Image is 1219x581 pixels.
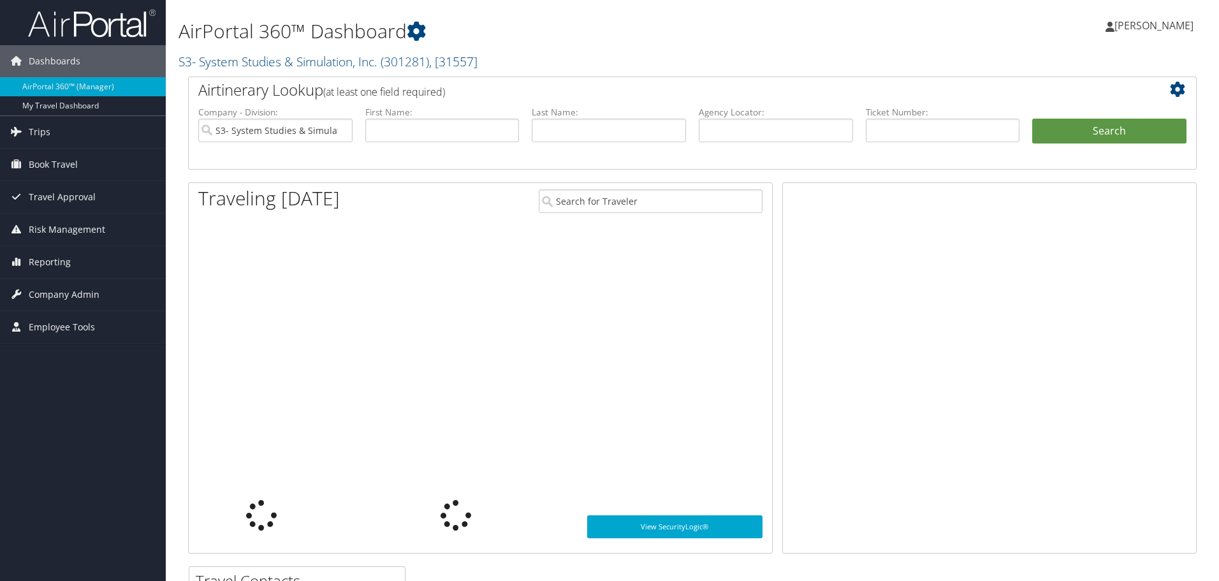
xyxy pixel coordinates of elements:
input: Search for Traveler [539,189,763,213]
span: ( 301281 ) [381,53,429,70]
h1: Traveling [DATE] [198,185,340,212]
span: Employee Tools [29,311,95,343]
label: Last Name: [532,106,686,119]
span: Reporting [29,246,71,278]
span: , [ 31557 ] [429,53,478,70]
button: Search [1032,119,1186,144]
a: View SecurityLogic® [587,515,763,538]
h2: Airtinerary Lookup [198,79,1102,101]
span: Book Travel [29,149,78,180]
span: [PERSON_NAME] [1114,18,1193,33]
h1: AirPortal 360™ Dashboard [179,18,864,45]
span: (at least one field required) [323,85,445,99]
a: S3- System Studies & Simulation, Inc. [179,53,478,70]
img: airportal-logo.png [28,8,156,38]
label: Ticket Number: [866,106,1020,119]
span: Travel Approval [29,181,96,213]
a: [PERSON_NAME] [1106,6,1206,45]
span: Risk Management [29,214,105,246]
label: Company - Division: [198,106,353,119]
span: Trips [29,116,50,148]
span: Dashboards [29,45,80,77]
label: Agency Locator: [699,106,853,119]
span: Company Admin [29,279,99,311]
label: First Name: [365,106,520,119]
